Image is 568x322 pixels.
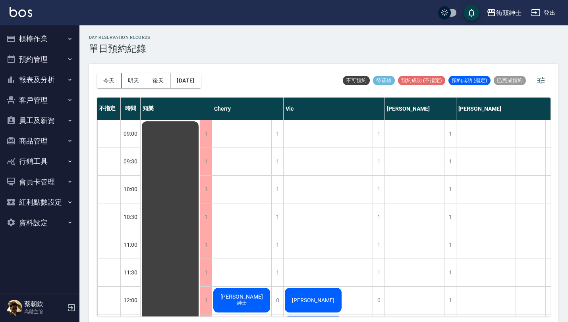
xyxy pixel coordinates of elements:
span: 已完成預約 [494,77,526,84]
button: 商品管理 [3,131,76,151]
div: 0 [271,287,283,314]
div: 1 [444,259,456,286]
div: 1 [444,148,456,175]
button: 員工及薪資 [3,110,76,131]
button: 會員卡管理 [3,172,76,192]
button: 後天 [146,73,171,88]
button: 紅利點數設定 [3,192,76,213]
div: 1 [200,259,212,286]
span: 預約成功 (指定) [448,77,491,84]
div: 1 [373,120,384,148]
div: 1 [373,259,384,286]
div: 1 [444,231,456,259]
div: 1 [200,287,212,314]
div: 1 [200,231,212,259]
div: 11:30 [121,259,141,286]
div: 11:00 [121,231,141,259]
div: 1 [373,231,384,259]
div: 10:00 [121,175,141,203]
div: 1 [444,120,456,148]
div: Vic [284,98,385,120]
div: 10:30 [121,203,141,231]
button: 登出 [528,6,558,20]
span: [PERSON_NAME] [219,293,265,300]
button: 街頭紳士 [483,5,525,21]
div: [PERSON_NAME] [385,98,456,120]
button: [DATE] [170,73,201,88]
div: 0 [373,287,384,314]
div: [PERSON_NAME] [456,98,558,120]
span: 待審核 [373,77,395,84]
div: 1 [200,148,212,175]
div: 09:30 [121,148,141,175]
div: 1 [271,259,283,286]
span: 不可預約 [343,77,370,84]
img: Logo [10,7,32,17]
span: 預約成功 (不指定) [398,77,445,84]
button: 明天 [122,73,146,88]
div: 1 [271,120,283,148]
h3: 單日預約紀錄 [89,43,151,54]
div: 12:00 [121,286,141,314]
div: 1 [271,203,283,231]
span: [PERSON_NAME] [290,297,336,303]
div: 1 [200,120,212,148]
div: 1 [444,203,456,231]
div: 1 [200,176,212,203]
div: 1 [271,231,283,259]
div: 1 [200,203,212,231]
button: 櫃檯作業 [3,29,76,49]
div: 街頭紳士 [496,8,522,18]
button: 今天 [97,73,122,88]
button: save [464,5,479,21]
button: 客戶管理 [3,90,76,111]
button: 報表及分析 [3,69,76,90]
img: Person [6,300,22,316]
div: 不指定 [97,98,121,120]
div: 1 [373,148,384,175]
div: 1 [444,176,456,203]
h5: 蔡朝欽 [24,300,65,308]
div: Cherry [212,98,284,120]
div: 1 [373,203,384,231]
button: 行銷工具 [3,151,76,172]
div: 09:00 [121,120,141,148]
button: 預約管理 [3,49,76,70]
p: 高階主管 [24,308,65,315]
div: 知樂 [141,98,212,120]
div: 1 [444,287,456,314]
span: 紳士 [236,300,248,307]
button: 資料設定 [3,213,76,233]
div: 1 [373,176,384,203]
h2: day Reservation records [89,35,151,40]
div: 1 [271,176,283,203]
div: 1 [271,148,283,175]
div: 時間 [121,98,141,120]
